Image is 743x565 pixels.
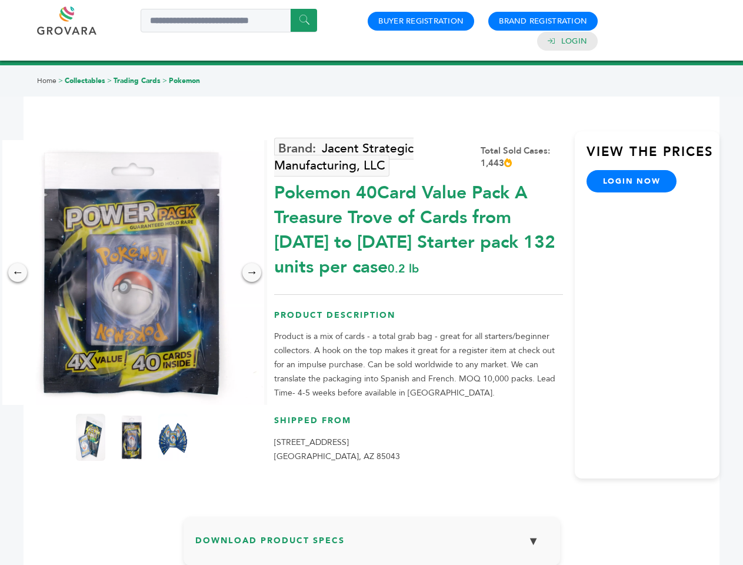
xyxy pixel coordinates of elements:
a: Login [561,36,587,46]
h3: View the Prices [587,143,719,170]
a: Brand Registration [499,16,587,26]
img: Pokemon 40-Card Value Pack – A Treasure Trove of Cards from 1996 to 2024 - Starter pack! 132 unit... [76,414,105,461]
div: ← [8,263,27,282]
div: Pokemon 40Card Value Pack A Treasure Trove of Cards from [DATE] to [DATE] Starter pack 132 units ... [274,175,563,280]
p: Product is a mix of cards - a total grab bag - great for all starters/beginner collectors. A hook... [274,330,563,400]
a: Trading Cards [114,76,161,85]
a: Home [37,76,56,85]
a: Pokemon [169,76,200,85]
span: > [58,76,63,85]
span: 0.2 lb [388,261,419,277]
button: ▼ [519,529,548,554]
h3: Product Description [274,310,563,330]
span: > [162,76,167,85]
div: → [242,263,261,282]
h3: Shipped From [274,415,563,436]
h3: Download Product Specs [195,529,548,563]
img: Pokemon 40-Card Value Pack – A Treasure Trove of Cards from 1996 to 2024 - Starter pack! 132 unit... [117,414,146,461]
img: Pokemon 40-Card Value Pack – A Treasure Trove of Cards from 1996 to 2024 - Starter pack! 132 unit... [158,414,188,461]
input: Search a product or brand... [141,9,317,32]
a: login now [587,170,677,192]
a: Jacent Strategic Manufacturing, LLC [274,138,414,177]
p: [STREET_ADDRESS] [GEOGRAPHIC_DATA], AZ 85043 [274,436,563,464]
span: > [107,76,112,85]
a: Buyer Registration [378,16,464,26]
a: Collectables [65,76,105,85]
div: Total Sold Cases: 1,443 [481,145,563,169]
